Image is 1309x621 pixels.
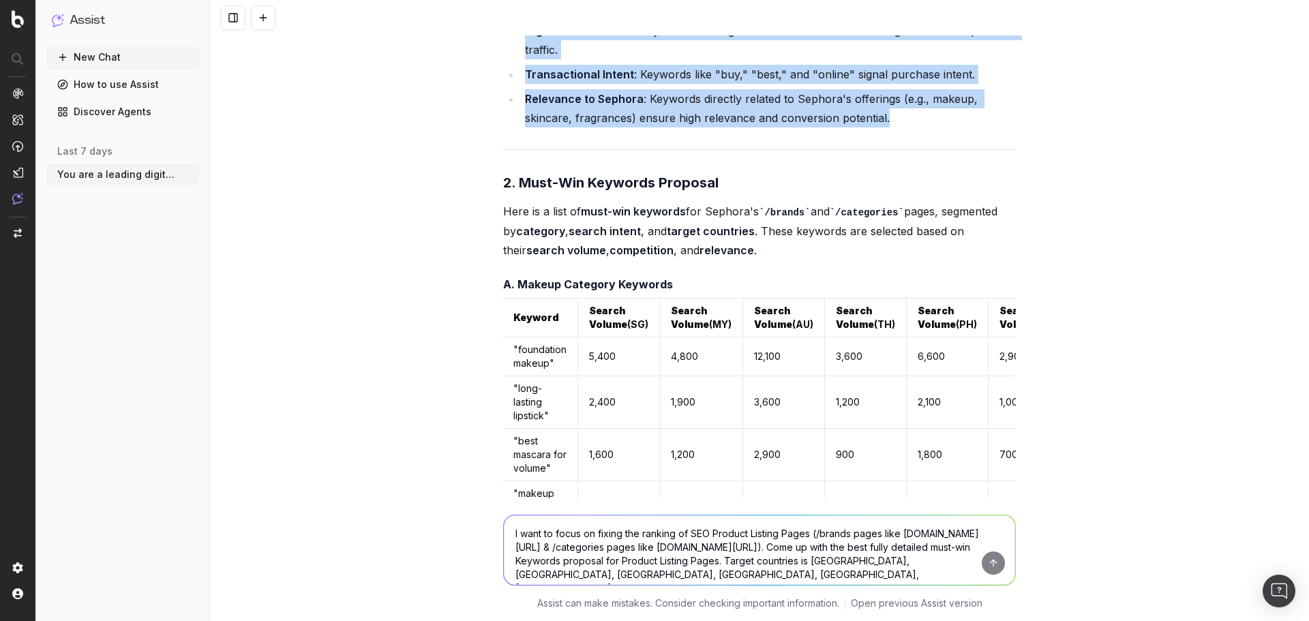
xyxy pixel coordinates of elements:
strong: must-win keywords [581,205,686,218]
strong: Search Volume [754,305,793,330]
strong: A. Makeup Category Keywords [503,277,673,291]
code: /brands [759,207,811,218]
strong: relevance [699,243,754,257]
td: "best mascara for volume" [502,428,578,481]
td: 2,900 [743,428,825,481]
strong: Search Volume [999,305,1038,330]
td: "foundation makeup" [502,337,578,376]
img: Studio [12,167,23,178]
img: Assist [12,193,23,205]
strong: Keyword [513,312,559,323]
td: 1,800 [907,428,989,481]
code: /categories [830,207,904,218]
td: "makeup for oily skin" [502,481,578,533]
td: 1,200 [825,376,907,428]
strong: Search Volume [589,305,628,330]
p: Here is a list of for Sephora's and pages, segmented by , , and . These keywords are selected bas... [503,202,1016,260]
td: 2,400 [578,376,660,428]
img: My account [12,588,23,599]
td: "long-lasting lipstick" [502,376,578,428]
img: Intelligence [12,114,23,125]
strong: competition [610,243,674,257]
span: last 7 days [57,145,112,158]
td: 1,000 [989,376,1162,428]
button: New Chat [46,46,199,68]
td: 900 [825,428,907,481]
strong: Search Volume [836,305,875,330]
td: 4,800 [660,337,743,376]
td: (SG) [578,298,660,337]
strong: Search Volume [918,305,957,330]
strong: Search Volume [671,305,710,330]
strong: category [516,224,565,238]
td: 1,200 [660,428,743,481]
td: ([GEOGRAPHIC_DATA]) [989,298,1162,337]
a: How to use Assist [46,74,199,95]
td: 1,000 [660,481,743,533]
img: Setting [12,562,23,573]
li: : Keywords directly related to Sephora's offerings (e.g., makeup, skincare, fragrances) ensure hi... [521,89,1016,127]
button: You are a leading digital marketer speci [46,164,199,185]
td: (AU) [743,298,825,337]
a: Discover Agents [46,101,199,123]
strong: Relevance to Sephora [525,92,644,106]
strong: target countries [667,224,755,238]
a: Open previous Assist version [851,596,982,610]
p: Assist can make mistakes. Consider checking important information. [537,596,839,610]
img: Botify logo [12,10,24,28]
td: 800 [825,481,907,533]
td: 600 [989,481,1162,533]
img: Switch project [14,228,22,238]
td: 2,900 [989,337,1162,376]
img: Activation [12,140,23,152]
td: (TH) [825,298,907,337]
td: 1,600 [578,428,660,481]
td: 3,600 [743,376,825,428]
td: 5,400 [578,337,660,376]
span: You are a leading digital marketer speci [57,168,177,181]
td: 12,100 [743,337,825,376]
li: : Keywords like "buy," "best," and "online" signal purchase intent. [521,65,1016,84]
td: (PH) [907,298,989,337]
strong: 2. Must-Win Keywords Proposal [503,175,719,191]
td: 2,100 [907,376,989,428]
strong: Transactional Intent [525,67,634,81]
td: 1,900 [660,376,743,428]
td: 6,600 [907,337,989,376]
button: Assist [52,11,194,30]
td: 3,600 [825,337,907,376]
td: 1,200 [578,481,660,533]
td: (MY) [660,298,743,337]
div: Open Intercom Messenger [1263,575,1295,607]
strong: search volume [526,243,606,257]
img: Assist [52,14,64,27]
td: 1,500 [907,481,989,533]
strong: search intent [569,224,641,238]
td: 700 [989,428,1162,481]
li: : Keywords with high search volume indicate strong demand and potential traffic. [521,21,1016,59]
td: 2,400 [743,481,825,533]
img: Analytics [12,88,23,99]
h1: Assist [70,11,105,30]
